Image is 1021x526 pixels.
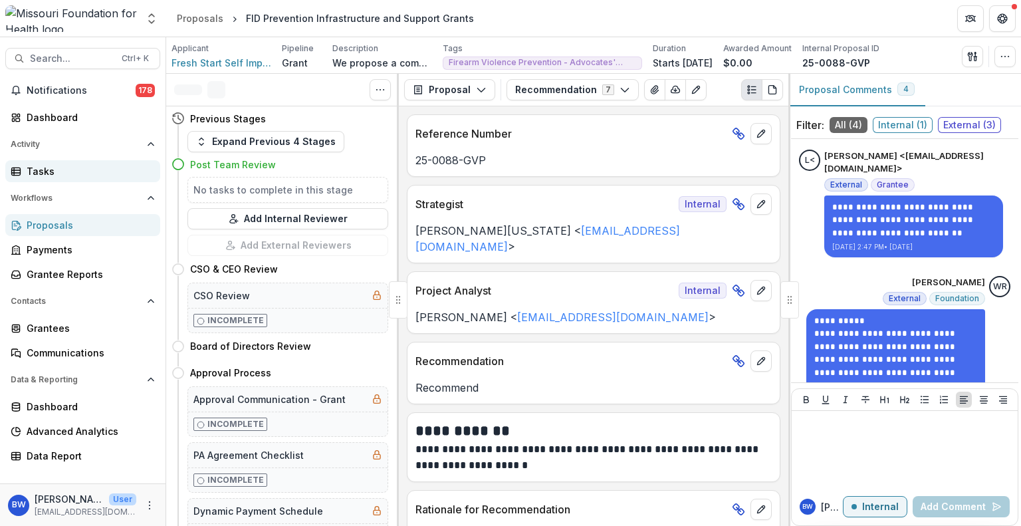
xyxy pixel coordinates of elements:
[404,79,495,100] button: Proposal
[889,294,921,303] span: External
[449,58,636,67] span: Firearm Violence Prevention - Advocates' Network and Capacity Building - Cohort Style Funding - P...
[750,123,772,144] button: edit
[5,80,160,101] button: Notifications178
[788,74,925,106] button: Proposal Comments
[796,117,824,133] p: Filter:
[190,262,278,276] h4: CSO & CEO Review
[27,267,150,281] div: Grantee Reports
[5,5,137,32] img: Missouri Foundation for Health logo
[415,152,772,168] p: 25-0088-GVP
[843,496,907,517] button: Internal
[679,196,727,212] span: Internal
[415,309,772,325] p: [PERSON_NAME] < >
[11,140,142,149] span: Activity
[957,5,984,32] button: Partners
[5,188,160,209] button: Open Workflows
[830,117,867,133] span: All ( 4 )
[207,418,264,430] p: Incomplete
[27,164,150,178] div: Tasks
[917,392,933,408] button: Bullet List
[5,106,160,128] a: Dashboard
[27,346,150,360] div: Communications
[873,117,933,133] span: Internal ( 1 )
[935,294,979,303] span: Foundation
[5,317,160,339] a: Grantees
[27,85,136,96] span: Notifications
[171,43,209,55] p: Applicant
[938,117,1001,133] span: External ( 3 )
[332,43,378,55] p: Description
[415,224,680,253] a: [EMAIL_ADDRESS][DOMAIN_NAME]
[282,56,308,70] p: Grant
[193,392,346,406] h5: Approval Communication - Grant
[685,79,707,100] button: Edit as form
[507,79,639,100] button: Recommendation7
[723,56,752,70] p: $0.00
[750,280,772,301] button: edit
[877,180,909,190] span: Grantee
[193,448,304,462] h5: PA Agreement Checklist
[956,392,972,408] button: Align Left
[5,291,160,312] button: Open Contacts
[171,9,479,28] nav: breadcrumb
[187,208,388,229] button: Add Internal Reviewer
[5,263,160,285] a: Grantee Reports
[27,218,150,232] div: Proposals
[832,242,995,252] p: [DATE] 2:47 PM • [DATE]
[877,392,893,408] button: Heading 1
[193,504,323,518] h5: Dynamic Payment Schedule
[903,84,909,94] span: 4
[11,194,142,203] span: Workflows
[136,84,155,97] span: 178
[27,321,150,335] div: Grantees
[35,506,136,518] p: [EMAIL_ADDRESS][DOMAIN_NAME]
[332,56,432,70] p: We propose a community-led initiative to reduce firearm-related injury and death in [US_STATE][GE...
[177,11,223,25] div: Proposals
[5,445,160,467] a: Data Report
[187,131,344,152] button: Expand Previous 4 Stages
[207,315,264,327] p: Incomplete
[27,243,150,257] div: Payments
[190,366,271,380] h4: Approval Process
[142,497,158,513] button: More
[119,51,152,66] div: Ctrl + K
[5,396,160,418] a: Dashboard
[976,392,992,408] button: Align Center
[370,79,391,100] button: Toggle View Cancelled Tasks
[27,424,150,438] div: Advanced Analytics
[862,501,899,513] p: Internal
[27,110,150,124] div: Dashboard
[805,156,815,165] div: Lester Gillespie <lestergillespie@yahoo.com>
[912,276,985,289] p: [PERSON_NAME]
[5,134,160,155] button: Open Activity
[993,283,1007,291] div: Wendy Rohrbach
[30,53,114,65] span: Search...
[802,56,870,70] p: 25-0088-GVP
[415,283,673,299] p: Project Analyst
[190,158,276,172] h4: Post Team Review
[644,79,665,100] button: View Attached Files
[187,235,388,256] button: Add External Reviewers
[913,496,1010,517] button: Add Comment
[936,392,952,408] button: Ordered List
[415,501,727,517] p: Rationale for Recommendation
[802,43,879,55] p: Internal Proposal ID
[27,449,150,463] div: Data Report
[142,5,161,32] button: Open entity switcher
[190,112,266,126] h4: Previous Stages
[5,239,160,261] a: Payments
[5,160,160,182] a: Tasks
[193,183,382,197] h5: No tasks to complete in this stage
[818,392,834,408] button: Underline
[11,375,142,384] span: Data & Reporting
[282,43,314,55] p: Pipeline
[741,79,762,100] button: Plaintext view
[5,369,160,390] button: Open Data & Reporting
[207,474,264,486] p: Incomplete
[897,392,913,408] button: Heading 2
[750,499,772,520] button: edit
[5,342,160,364] a: Communications
[762,79,783,100] button: PDF view
[838,392,853,408] button: Italicize
[750,350,772,372] button: edit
